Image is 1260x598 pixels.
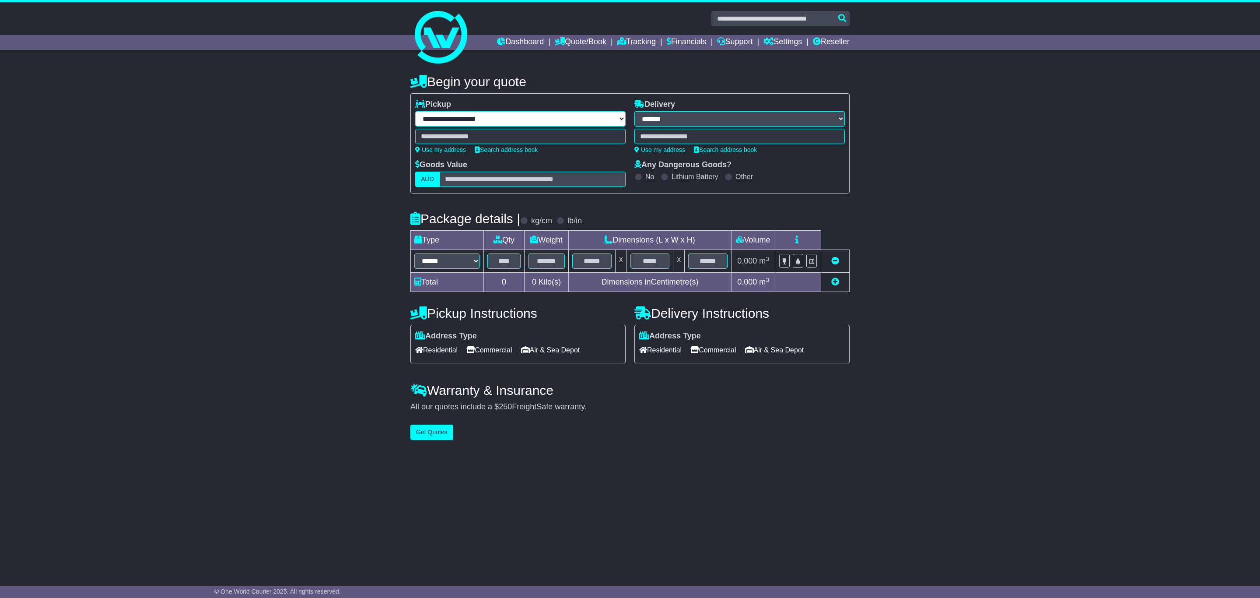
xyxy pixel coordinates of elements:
label: Delivery [634,100,675,109]
span: 0 [532,278,536,286]
a: Search address book [694,146,757,153]
td: Volume [731,231,775,250]
span: Commercial [690,343,736,357]
label: Address Type [415,331,477,341]
td: 0 [484,273,525,292]
span: Air & Sea Depot [521,343,580,357]
label: Other [735,172,753,181]
h4: Warranty & Insurance [410,383,850,397]
label: kg/cm [531,216,552,226]
span: 0.000 [737,257,757,265]
td: x [615,250,626,273]
a: Settings [763,35,802,50]
span: m [759,257,769,265]
a: Remove this item [831,257,839,265]
a: Search address book [475,146,538,153]
span: Commercial [466,343,512,357]
span: 0.000 [737,278,757,286]
span: Residential [415,343,458,357]
label: AUD [415,172,440,187]
a: Reseller [813,35,850,50]
td: Dimensions (L x W x H) [568,231,731,250]
div: All our quotes include a $ FreightSafe warranty. [410,402,850,412]
label: Goods Value [415,160,467,170]
label: Pickup [415,100,451,109]
a: Use my address [634,146,685,153]
h4: Begin your quote [410,74,850,89]
h4: Pickup Instructions [410,306,626,320]
span: 250 [499,402,512,411]
label: Address Type [639,331,701,341]
a: Quote/Book [555,35,606,50]
h4: Package details | [410,211,520,226]
button: Get Quotes [410,425,453,440]
a: Tracking [617,35,656,50]
a: Support [717,35,752,50]
label: lb/in [567,216,582,226]
a: Use my address [415,146,466,153]
td: x [673,250,685,273]
td: Weight [525,231,569,250]
label: No [645,172,654,181]
sup: 3 [766,277,769,283]
span: Residential [639,343,682,357]
span: © One World Courier 2025. All rights reserved. [214,588,341,595]
label: Lithium Battery [672,172,718,181]
td: Type [411,231,484,250]
a: Dashboard [497,35,544,50]
span: m [759,278,769,286]
td: Qty [484,231,525,250]
h4: Delivery Instructions [634,306,850,320]
label: Any Dangerous Goods? [634,160,731,170]
td: Kilo(s) [525,273,569,292]
td: Dimensions in Centimetre(s) [568,273,731,292]
a: Financials [667,35,707,50]
sup: 3 [766,256,769,262]
a: Add new item [831,278,839,286]
td: Total [411,273,484,292]
span: Air & Sea Depot [745,343,804,357]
